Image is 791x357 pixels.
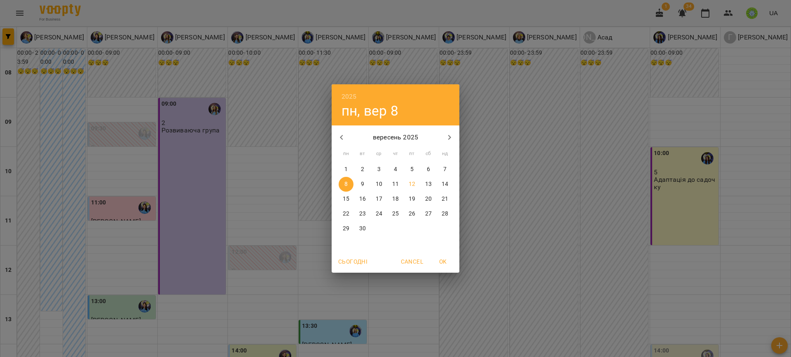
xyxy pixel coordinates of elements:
[388,206,403,221] button: 25
[409,210,415,218] p: 26
[410,165,414,174] p: 5
[433,257,453,267] span: OK
[394,165,397,174] p: 4
[427,165,430,174] p: 6
[372,150,386,158] span: ср
[388,192,403,206] button: 18
[405,206,419,221] button: 26
[438,150,452,158] span: нд
[392,195,399,203] p: 18
[344,180,348,188] p: 8
[409,180,415,188] p: 12
[388,162,403,177] button: 4
[409,195,415,203] p: 19
[376,210,382,218] p: 24
[342,91,357,102] button: 2025
[392,180,399,188] p: 11
[343,225,349,233] p: 29
[343,195,349,203] p: 15
[359,225,366,233] p: 30
[421,206,436,221] button: 27
[344,165,348,174] p: 1
[438,192,452,206] button: 21
[351,132,440,142] p: вересень 2025
[338,257,367,267] span: Сьогодні
[421,177,436,192] button: 13
[425,210,432,218] p: 27
[355,162,370,177] button: 2
[339,206,353,221] button: 22
[359,195,366,203] p: 16
[442,180,448,188] p: 14
[421,162,436,177] button: 6
[442,195,448,203] p: 21
[405,150,419,158] span: пт
[438,206,452,221] button: 28
[376,180,382,188] p: 10
[339,177,353,192] button: 8
[377,165,381,174] p: 3
[339,150,353,158] span: пн
[355,206,370,221] button: 23
[421,150,436,158] span: сб
[355,150,370,158] span: вт
[388,150,403,158] span: чт
[401,257,423,267] span: Cancel
[355,177,370,192] button: 9
[342,102,398,119] button: пн, вер 8
[335,254,371,269] button: Сьогодні
[430,254,456,269] button: OK
[421,192,436,206] button: 20
[443,165,447,174] p: 7
[355,221,370,236] button: 30
[361,180,364,188] p: 9
[405,192,419,206] button: 19
[372,192,386,206] button: 17
[361,165,364,174] p: 2
[376,195,382,203] p: 17
[438,177,452,192] button: 14
[438,162,452,177] button: 7
[388,177,403,192] button: 11
[398,254,426,269] button: Cancel
[405,177,419,192] button: 12
[372,177,386,192] button: 10
[372,162,386,177] button: 3
[343,210,349,218] p: 22
[339,162,353,177] button: 1
[355,192,370,206] button: 16
[372,206,386,221] button: 24
[339,221,353,236] button: 29
[442,210,448,218] p: 28
[425,180,432,188] p: 13
[405,162,419,177] button: 5
[392,210,399,218] p: 25
[339,192,353,206] button: 15
[425,195,432,203] p: 20
[359,210,366,218] p: 23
